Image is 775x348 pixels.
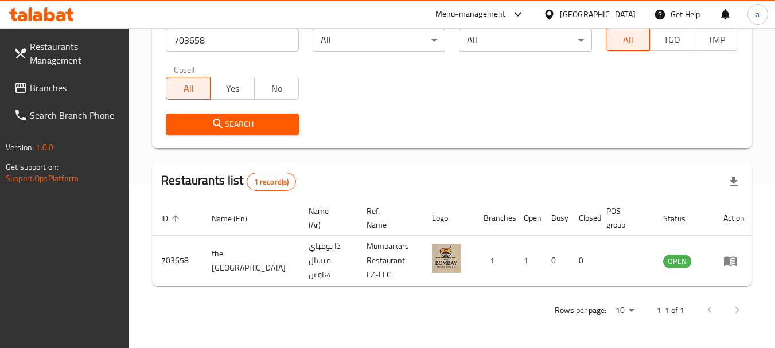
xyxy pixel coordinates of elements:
[515,201,542,236] th: Open
[423,201,474,236] th: Logo
[152,236,202,286] td: 703658
[611,302,638,319] div: Rows per page:
[714,201,754,236] th: Action
[299,236,357,286] td: ذا بومباي ميسال هاوس
[6,140,34,155] span: Version:
[657,303,684,318] p: 1-1 of 1
[357,236,423,286] td: Mumbaikars Restaurant FZ-LLC
[555,303,606,318] p: Rows per page:
[174,65,195,73] label: Upsell
[313,29,445,52] div: All
[649,28,694,51] button: TGO
[247,173,297,191] div: Total records count
[606,28,651,51] button: All
[152,201,754,286] table: enhanced table
[560,8,636,21] div: [GEOGRAPHIC_DATA]
[755,8,760,21] span: a
[5,33,130,74] a: Restaurants Management
[202,236,299,286] td: the [GEOGRAPHIC_DATA]
[699,32,734,48] span: TMP
[5,101,130,129] a: Search Branch Phone
[175,117,289,131] span: Search
[474,236,515,286] td: 1
[171,80,206,97] span: All
[435,7,506,21] div: Menu-management
[309,204,344,232] span: Name (Ar)
[542,236,570,286] td: 0
[212,212,262,225] span: Name (En)
[259,80,294,97] span: No
[161,212,183,225] span: ID
[432,244,461,273] img: the bombay misal house
[247,177,296,187] span: 1 record(s)
[723,254,745,268] div: Menu
[210,77,255,100] button: Yes
[474,201,515,236] th: Branches
[655,32,690,48] span: TGO
[611,32,646,48] span: All
[570,201,597,236] th: Closed
[30,108,120,122] span: Search Branch Phone
[570,236,597,286] td: 0
[36,140,53,155] span: 1.0.0
[459,29,591,52] div: All
[6,159,59,174] span: Get support on:
[694,28,738,51] button: TMP
[515,236,542,286] td: 1
[542,201,570,236] th: Busy
[606,204,640,232] span: POS group
[663,255,691,268] span: OPEN
[161,172,296,191] h2: Restaurants list
[720,168,747,195] div: Export file
[367,204,409,232] span: Ref. Name
[254,77,299,100] button: No
[166,114,298,135] button: Search
[215,80,250,97] span: Yes
[5,74,130,101] a: Branches
[6,171,79,186] a: Support.OpsPlatform
[166,29,298,52] input: Search for restaurant name or ID..
[663,212,700,225] span: Status
[166,77,211,100] button: All
[30,81,120,95] span: Branches
[30,40,120,67] span: Restaurants Management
